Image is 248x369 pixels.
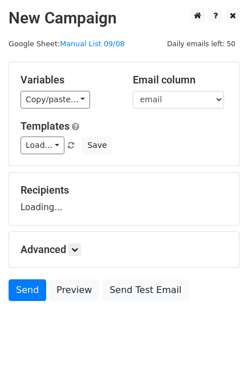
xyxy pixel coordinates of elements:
[21,184,227,196] h5: Recipients
[9,9,239,28] h2: New Campaign
[102,279,189,301] a: Send Test Email
[21,243,227,256] h5: Advanced
[9,279,46,301] a: Send
[49,279,99,301] a: Preview
[133,74,228,86] h5: Email column
[21,137,64,154] a: Load...
[163,39,239,48] a: Daily emails left: 50
[21,120,70,132] a: Templates
[21,184,227,214] div: Loading...
[21,74,116,86] h5: Variables
[82,137,112,154] button: Save
[163,38,239,50] span: Daily emails left: 50
[21,91,90,109] a: Copy/paste...
[9,39,125,48] small: Google Sheet:
[60,39,124,48] a: Manual List 09/08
